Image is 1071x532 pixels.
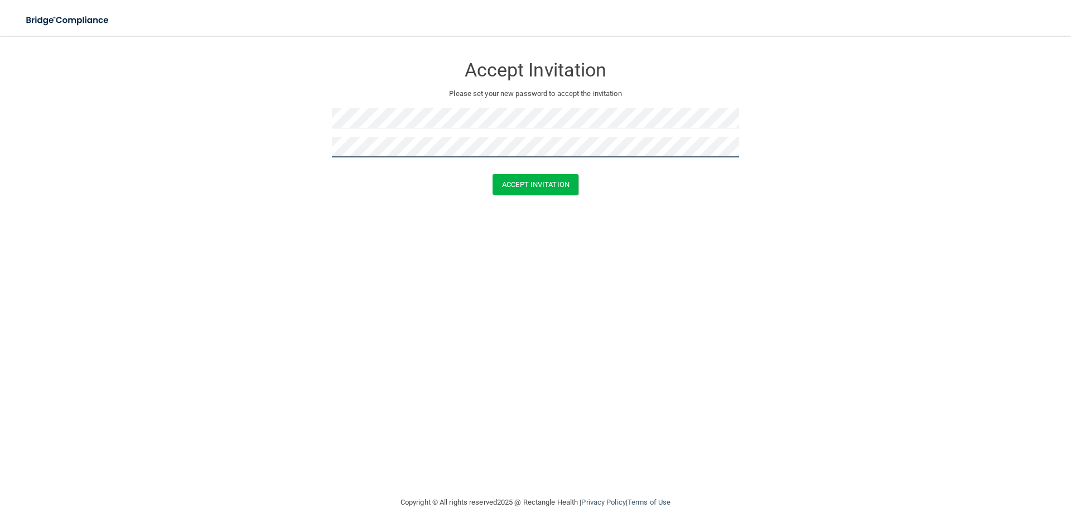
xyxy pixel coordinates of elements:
[340,87,731,100] p: Please set your new password to accept the invitation
[332,485,739,520] div: Copyright © All rights reserved 2025 @ Rectangle Health | |
[628,498,670,506] a: Terms of Use
[493,174,578,195] button: Accept Invitation
[17,9,119,32] img: bridge_compliance_login_screen.278c3ca4.svg
[581,498,625,506] a: Privacy Policy
[332,60,739,80] h3: Accept Invitation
